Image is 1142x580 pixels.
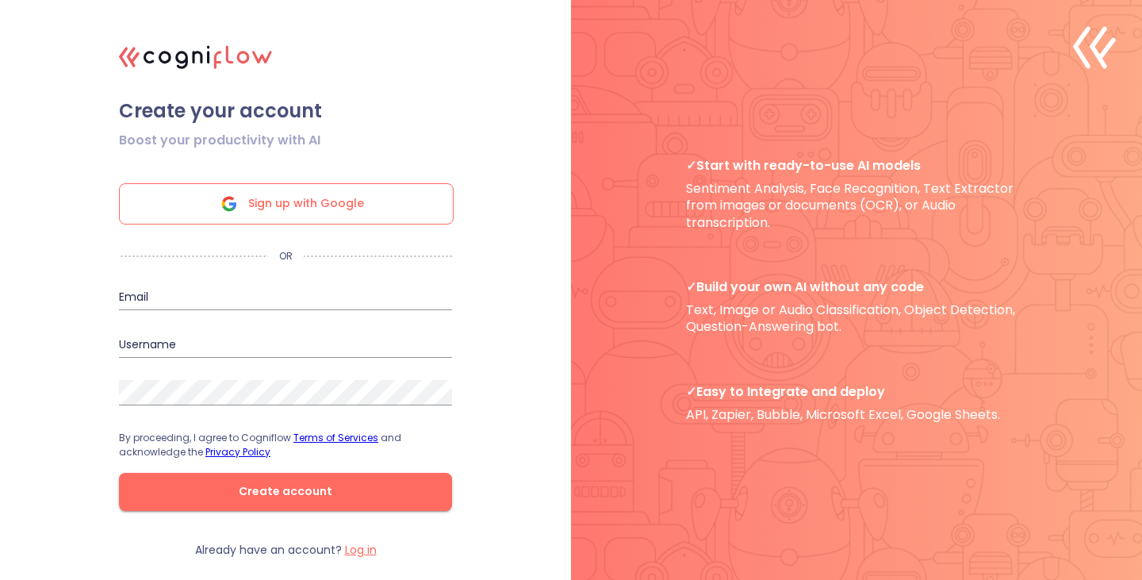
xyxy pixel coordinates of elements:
a: Privacy Policy [205,445,270,459]
button: Create account [119,473,452,511]
b: ✓ [686,382,696,401]
p: OR [268,250,304,263]
b: ✓ [686,156,696,175]
span: Boost your productivity with AI [119,131,320,150]
label: Log in [345,542,377,558]
p: By proceeding, I agree to Cogniflow and acknowledge the [119,431,452,459]
span: Create your account [119,99,452,123]
span: Sign up with Google [248,184,364,224]
span: Create account [144,482,427,501]
p: Sentiment Analysis, Face Recognition, Text Extractor from images or documents (OCR), or Audio tra... [686,157,1027,231]
span: Easy to Integrate and deploy [686,383,1027,400]
span: Build your own AI without any code [686,278,1027,295]
p: Already have an account? [195,543,377,558]
p: API, Zapier, Bubble, Microsoft Excel, Google Sheets. [686,383,1027,424]
p: Text, Image or Audio Classification, Object Detection, Question-Answering bot. [686,278,1027,336]
div: Sign up with Google [119,183,454,225]
a: Terms of Services [293,431,378,444]
b: ✓ [686,278,696,296]
span: Start with ready-to-use AI models [686,157,1027,174]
